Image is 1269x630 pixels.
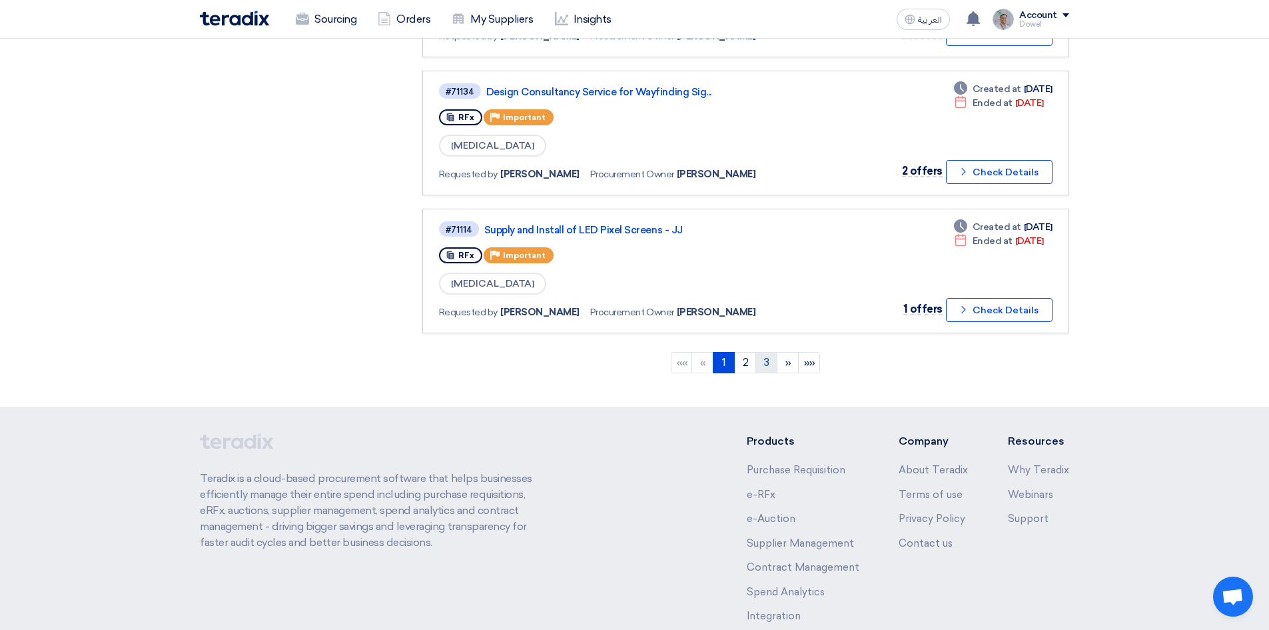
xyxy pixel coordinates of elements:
[1008,513,1049,525] a: Support
[777,352,799,373] a: Next
[200,471,548,551] p: Teradix is a cloud-based procurement software that helps businesses efficiently manage their enti...
[441,5,544,34] a: My Suppliers
[902,165,943,177] span: 2 offers
[503,113,546,122] span: Important
[458,251,474,260] span: RFx
[439,273,546,295] span: [MEDICAL_DATA]
[747,489,775,501] a: e-RFx
[285,5,367,34] a: Sourcing
[1008,489,1053,501] a: Webinars
[1213,577,1253,617] div: Open chat
[973,220,1021,234] span: Created at
[734,352,756,373] a: 2
[993,9,1014,30] img: IMG_1753965247717.jpg
[899,433,968,449] li: Company
[785,356,791,369] span: »
[1008,464,1069,476] a: Why Teradix
[367,5,441,34] a: Orders
[1019,21,1069,28] div: Dowel
[439,135,546,157] span: [MEDICAL_DATA]
[747,537,854,549] a: Supplier Management
[677,305,756,319] span: [PERSON_NAME]
[422,347,1069,380] ngb-pagination: Default pagination
[590,305,674,319] span: Procurement Owner
[973,96,1013,110] span: Ended at
[1008,433,1069,449] li: Resources
[899,489,963,501] a: Terms of use
[954,234,1044,248] div: [DATE]
[1019,10,1057,21] div: Account
[899,513,965,525] a: Privacy Policy
[439,167,498,181] span: Requested by
[954,82,1053,96] div: [DATE]
[458,113,474,122] span: RFx
[500,167,580,181] span: [PERSON_NAME]
[677,167,756,181] span: [PERSON_NAME]
[500,305,580,319] span: [PERSON_NAME]
[747,433,859,449] li: Products
[446,225,472,234] div: #71114
[747,464,845,476] a: Purchase Requisition
[973,82,1021,96] span: Created at
[946,298,1053,322] button: Check Details
[747,586,825,598] a: Spend Analytics
[755,352,777,373] a: 3
[747,513,795,525] a: e-Auction
[590,167,674,181] span: Procurement Owner
[713,352,735,373] a: 1
[903,303,943,315] span: 1 offers
[544,5,622,34] a: Insights
[954,96,1044,110] div: [DATE]
[918,15,942,25] span: العربية
[973,234,1013,248] span: Ended at
[200,11,269,26] img: Teradix logo
[899,464,968,476] a: About Teradix
[747,610,801,622] a: Integration
[747,561,859,573] a: Contract Management
[486,86,819,98] a: Design Consultancy Service for Wayfinding Sig...
[946,160,1053,184] button: Check Details
[446,87,474,96] div: #71134
[439,305,498,319] span: Requested by
[899,537,953,549] a: Contact us
[798,352,820,373] a: Last
[897,9,950,30] button: العربية
[484,224,817,236] a: Supply and Install of LED Pixel Screens - JJ
[954,220,1053,234] div: [DATE]
[804,356,815,369] span: »»
[503,251,546,260] span: Important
